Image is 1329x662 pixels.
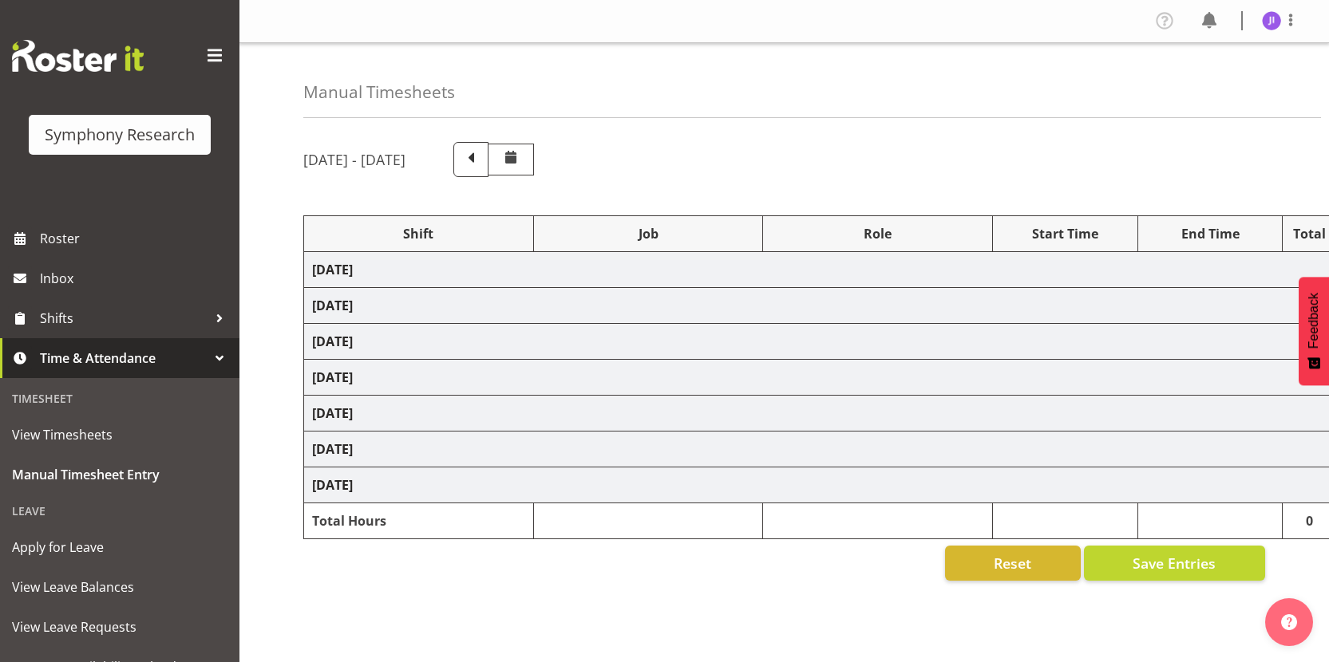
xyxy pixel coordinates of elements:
div: Job [542,224,755,243]
button: Feedback - Show survey [1299,277,1329,385]
span: View Leave Balances [12,575,227,599]
a: Apply for Leave [4,527,235,567]
span: Feedback [1307,293,1321,349]
span: Roster [40,227,231,250]
span: Time & Attendance [40,346,208,370]
img: help-xxl-2.png [1281,614,1297,630]
div: Start Time [1001,224,1129,243]
div: Symphony Research [45,123,195,147]
img: jonathan-isidoro5583.jpg [1262,11,1281,30]
span: Manual Timesheet Entry [12,463,227,487]
div: Timesheet [4,382,235,415]
span: Save Entries [1133,553,1216,573]
img: Rosterit website logo [12,40,144,72]
div: Shift [312,224,525,243]
a: View Leave Balances [4,567,235,607]
span: Shifts [40,306,208,330]
span: Inbox [40,266,231,290]
button: Reset [945,546,1081,581]
span: Reset [994,553,1031,573]
a: View Leave Requests [4,607,235,647]
td: Total Hours [304,503,534,539]
span: Apply for Leave [12,535,227,559]
h4: Manual Timesheets [303,83,455,101]
h5: [DATE] - [DATE] [303,151,405,168]
span: View Leave Requests [12,615,227,639]
a: Manual Timesheet Entry [4,455,235,495]
a: View Timesheets [4,415,235,455]
span: View Timesheets [12,423,227,447]
div: Total [1291,224,1327,243]
div: Role [771,224,984,243]
div: Leave [4,495,235,527]
div: End Time [1146,224,1275,243]
button: Save Entries [1084,546,1265,581]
